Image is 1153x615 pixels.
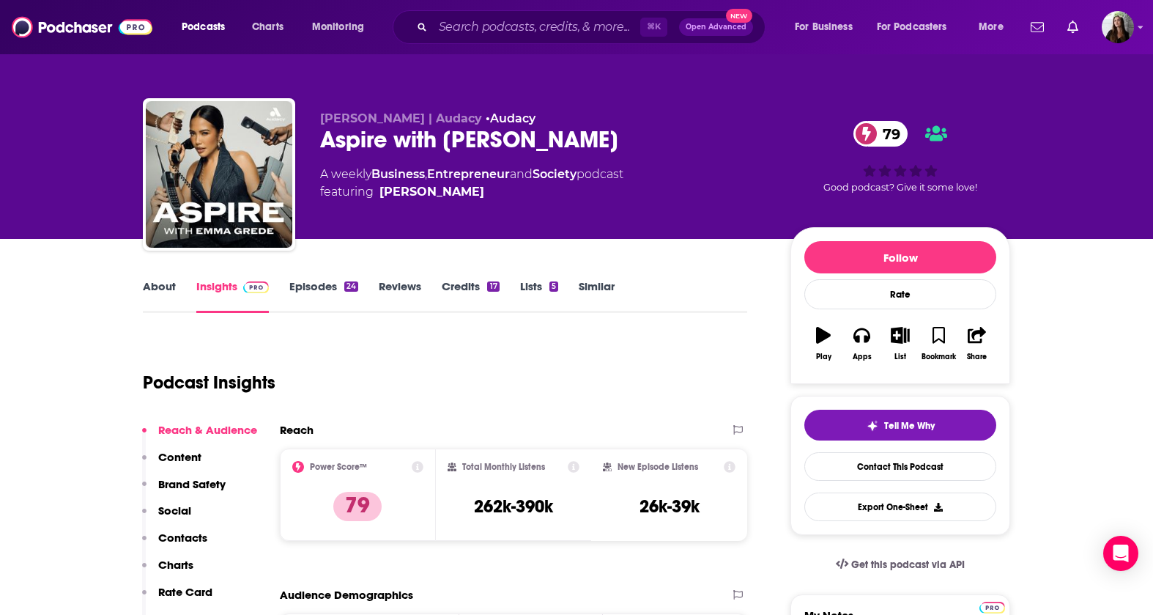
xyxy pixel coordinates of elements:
img: tell me why sparkle [867,420,878,432]
a: Lists5 [520,279,558,313]
div: Play [816,353,831,361]
h2: Total Monthly Listens [462,462,545,472]
a: Reviews [379,279,421,313]
span: Open Advanced [686,23,746,31]
div: Bookmark [922,353,956,361]
a: InsightsPodchaser Pro [196,279,269,313]
button: Export One-Sheet [804,493,996,521]
img: Aspire with Emma Grede [146,101,292,248]
button: tell me why sparkleTell Me Why [804,410,996,441]
button: Apps [842,317,880,370]
div: 5 [549,281,558,292]
button: Show profile menu [1102,11,1134,43]
span: featuring [320,183,623,201]
a: Episodes24 [289,279,358,313]
button: Reach & Audience [142,423,257,450]
a: Similar [579,279,615,313]
button: Follow [804,241,996,273]
h2: Reach [280,423,314,437]
span: Monitoring [312,17,364,37]
span: 79 [868,121,908,147]
h2: New Episode Listens [618,462,698,472]
a: Business [371,167,425,181]
div: Apps [853,353,872,361]
input: Search podcasts, credits, & more... [433,15,640,39]
h1: Podcast Insights [143,372,275,394]
span: Podcasts [182,17,225,37]
button: Share [958,317,996,370]
div: Rate [804,279,996,309]
a: Charts [242,15,292,39]
div: 24 [344,281,358,292]
span: ⌘ K [640,18,667,37]
a: 79 [853,121,908,147]
button: Play [804,317,842,370]
span: and [510,167,533,181]
h2: Power Score™ [310,462,367,472]
p: Brand Safety [158,477,226,491]
button: Content [142,450,201,477]
button: Contacts [142,531,207,558]
span: Get this podcast via API [851,559,965,571]
a: Society [533,167,576,181]
button: open menu [785,15,871,39]
span: Charts [252,17,283,37]
p: Contacts [158,531,207,545]
p: 79 [333,492,382,521]
button: List [881,317,919,370]
div: Open Intercom Messenger [1103,536,1138,571]
button: open menu [302,15,383,39]
span: Logged in as bnmartinn [1102,11,1134,43]
a: Pro website [979,600,1005,614]
span: • [486,111,535,125]
h3: 262k-390k [474,496,553,518]
a: Emma Grede [379,183,484,201]
div: List [894,353,906,361]
span: For Business [795,17,853,37]
button: Bookmark [919,317,957,370]
p: Charts [158,558,193,572]
div: 17 [487,281,499,292]
a: Credits17 [442,279,499,313]
h2: Audience Demographics [280,588,413,602]
span: Good podcast? Give it some love! [823,182,977,193]
button: Rate Card [142,585,212,612]
a: Audacy [490,111,535,125]
img: Podchaser Pro [243,281,269,293]
div: Search podcasts, credits, & more... [407,10,779,44]
span: For Podcasters [877,17,947,37]
button: Open AdvancedNew [679,18,753,36]
button: open menu [171,15,244,39]
a: Get this podcast via API [824,547,976,583]
div: Share [967,353,987,361]
a: Show notifications dropdown [1025,15,1050,40]
button: Social [142,504,191,531]
p: Rate Card [158,585,212,599]
span: New [726,9,752,23]
a: Contact This Podcast [804,452,996,481]
button: Brand Safety [142,477,226,504]
p: Content [158,450,201,464]
a: Entrepreneur [427,167,510,181]
a: Show notifications dropdown [1061,15,1084,40]
span: Tell Me Why [884,420,935,432]
button: open menu [968,15,1022,39]
span: , [425,167,427,181]
div: 79Good podcast? Give it some love! [790,111,1010,202]
a: About [143,279,176,313]
button: Charts [142,558,193,585]
span: [PERSON_NAME] | Audacy [320,111,482,125]
img: Podchaser Pro [979,602,1005,614]
img: User Profile [1102,11,1134,43]
img: Podchaser - Follow, Share and Rate Podcasts [12,13,152,41]
button: open menu [867,15,968,39]
div: A weekly podcast [320,166,623,201]
p: Social [158,504,191,518]
h3: 26k-39k [639,496,700,518]
p: Reach & Audience [158,423,257,437]
span: More [979,17,1004,37]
